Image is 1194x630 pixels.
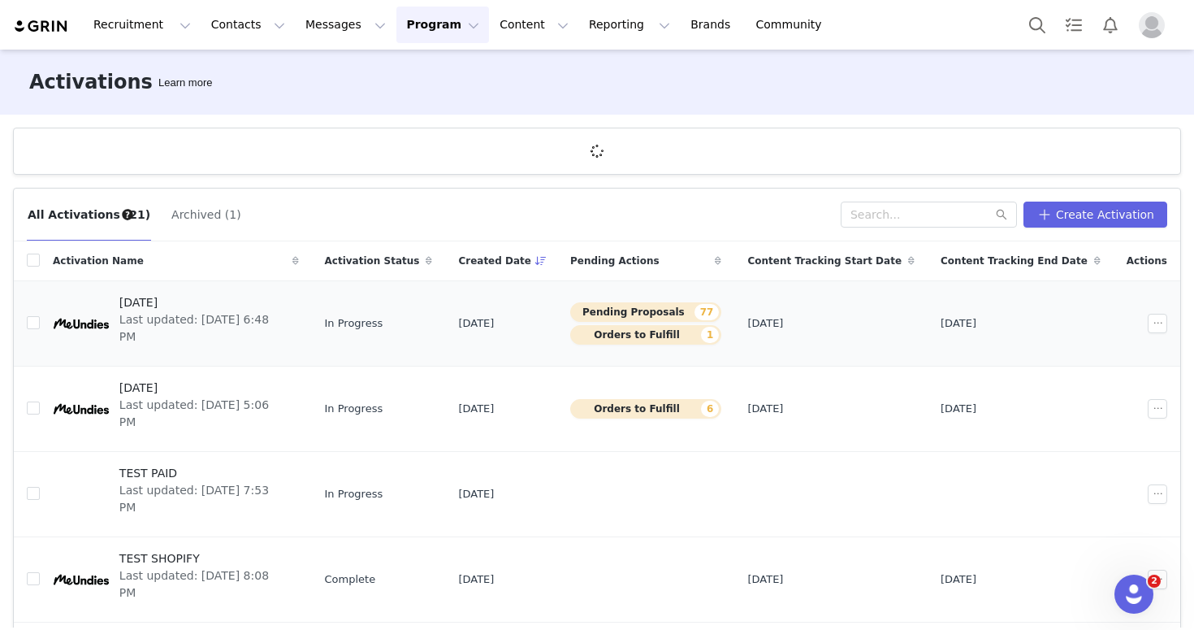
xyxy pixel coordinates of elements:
[201,7,295,43] button: Contacts
[747,571,783,588] span: [DATE]
[53,376,299,441] a: [DATE]Last updated: [DATE] 5:06 PM
[119,294,289,311] span: [DATE]
[155,75,215,91] div: Tooltip anchor
[458,315,494,332] span: [DATE]
[325,254,420,268] span: Activation Status
[747,401,783,417] span: [DATE]
[1023,202,1167,228] button: Create Activation
[119,482,289,516] span: Last updated: [DATE] 7:53 PM
[1114,575,1153,614] iframe: Intercom live chat
[13,19,70,34] img: grin logo
[941,254,1088,268] span: Content Tracking End Date
[941,571,976,588] span: [DATE]
[458,571,494,588] span: [DATE]
[396,7,489,43] button: Program
[746,7,839,43] a: Community
[53,462,299,527] a: TEST PAIDLast updated: [DATE] 7:53 PM
[1092,7,1128,43] button: Notifications
[570,302,721,322] button: Pending Proposals77
[458,401,494,417] span: [DATE]
[1148,575,1161,588] span: 2
[119,397,289,431] span: Last updated: [DATE] 5:06 PM
[458,254,531,268] span: Created Date
[53,254,144,268] span: Activation Name
[325,315,383,332] span: In Progress
[119,567,289,602] span: Last updated: [DATE] 8:08 PM
[119,311,289,345] span: Last updated: [DATE] 6:48 PM
[570,325,721,345] button: Orders to Fulfill1
[1129,12,1181,38] button: Profile
[747,315,783,332] span: [DATE]
[53,291,299,356] a: [DATE]Last updated: [DATE] 6:48 PM
[120,207,135,222] div: Tooltip anchor
[996,209,1007,220] i: icon: search
[579,7,680,43] button: Reporting
[747,254,902,268] span: Content Tracking Start Date
[941,401,976,417] span: [DATE]
[490,7,578,43] button: Content
[1139,12,1165,38] img: placeholder-profile.jpg
[570,399,721,419] button: Orders to Fulfill6
[1019,7,1055,43] button: Search
[296,7,396,43] button: Messages
[681,7,745,43] a: Brands
[1114,244,1180,278] div: Actions
[119,465,289,482] span: TEST PAID
[27,202,151,228] button: All Activations (21)
[325,571,376,588] span: Complete
[325,401,383,417] span: In Progress
[1056,7,1092,43] a: Tasks
[53,547,299,612] a: TEST SHOPIFYLast updated: [DATE] 8:08 PM
[458,486,494,502] span: [DATE]
[570,254,660,268] span: Pending Actions
[119,380,289,397] span: [DATE]
[84,7,201,43] button: Recruitment
[941,315,976,332] span: [DATE]
[119,550,289,567] span: TEST SHOPIFY
[325,486,383,502] span: In Progress
[29,67,153,97] h3: Activations
[841,202,1017,228] input: Search...
[171,202,242,228] button: Archived (1)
